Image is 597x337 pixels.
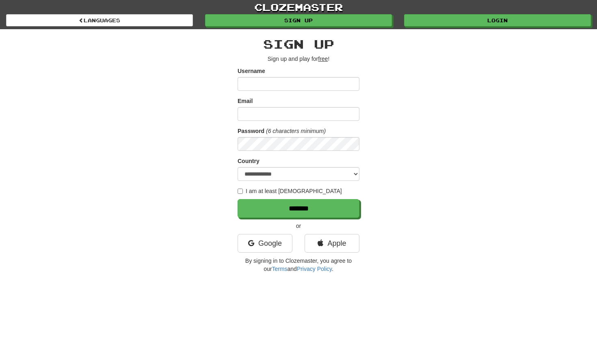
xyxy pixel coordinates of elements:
[238,55,359,63] p: Sign up and play for !
[238,97,253,105] label: Email
[266,128,326,134] em: (6 characters minimum)
[238,234,292,253] a: Google
[6,14,193,26] a: Languages
[238,257,359,273] p: By signing in to Clozemaster, you agree to our and .
[238,127,264,135] label: Password
[318,56,328,62] u: free
[238,222,359,230] p: or
[305,234,359,253] a: Apple
[297,266,332,272] a: Privacy Policy
[238,37,359,51] h2: Sign up
[238,187,342,195] label: I am at least [DEMOGRAPHIC_DATA]
[205,14,392,26] a: Sign up
[238,157,260,165] label: Country
[404,14,591,26] a: Login
[272,266,287,272] a: Terms
[238,189,243,194] input: I am at least [DEMOGRAPHIC_DATA]
[238,67,265,75] label: Username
